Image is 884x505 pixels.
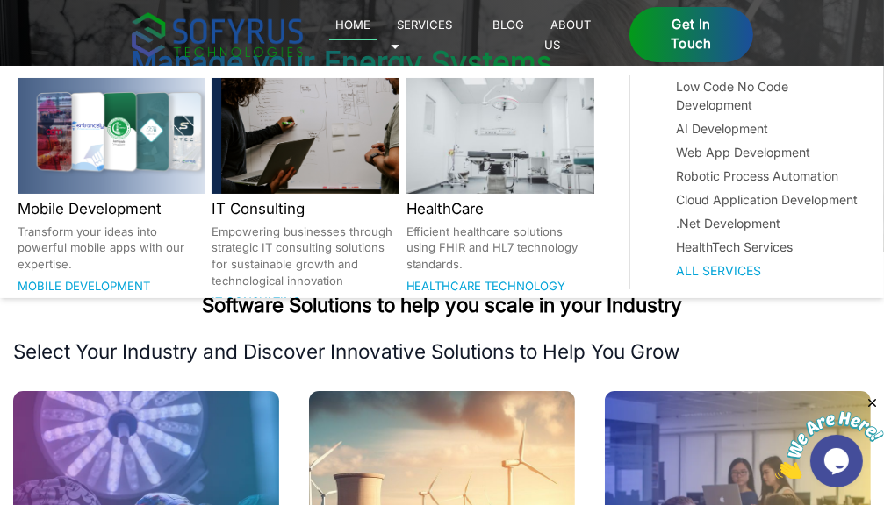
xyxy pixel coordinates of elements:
a: Get in Touch [629,7,752,63]
img: sofyrus [132,12,303,57]
h2: IT Consulting [212,197,399,220]
iframe: chat widget [775,395,884,479]
p: Select Your Industry and Discover Innovative Solutions to Help You Grow [13,338,871,365]
h2: HealthCare [406,197,594,220]
a: About Us [544,14,592,54]
p: Empowering businesses through strategic IT consulting solutions for sustainable growth and techno... [212,224,399,289]
a: AI Development [677,119,860,138]
a: IT Consulting [212,295,301,309]
a: .Net Development [677,214,860,232]
a: Mobile Development [18,279,150,293]
a: Home [329,14,377,40]
p: Transform your ideas into powerful mobile apps with our expertise. [18,224,205,273]
a: Low Code No Code Development [677,77,860,114]
a: Robotic Process Automation [677,167,860,185]
p: Efficient healthcare solutions using FHIR and HL7 technology standards. [406,224,594,273]
a: Healthcare Technology Consulting [406,279,566,313]
a: All Services [677,261,860,280]
a: Blog [486,14,531,35]
a: Services 🞃 [391,14,453,54]
a: Web App Development [677,143,860,161]
h2: Software Solutions to help you scale in your Industry [13,292,871,318]
a: Cloud Application Development [677,190,860,209]
h2: Mobile Development [18,197,205,220]
a: HealthTech Services [677,238,860,256]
